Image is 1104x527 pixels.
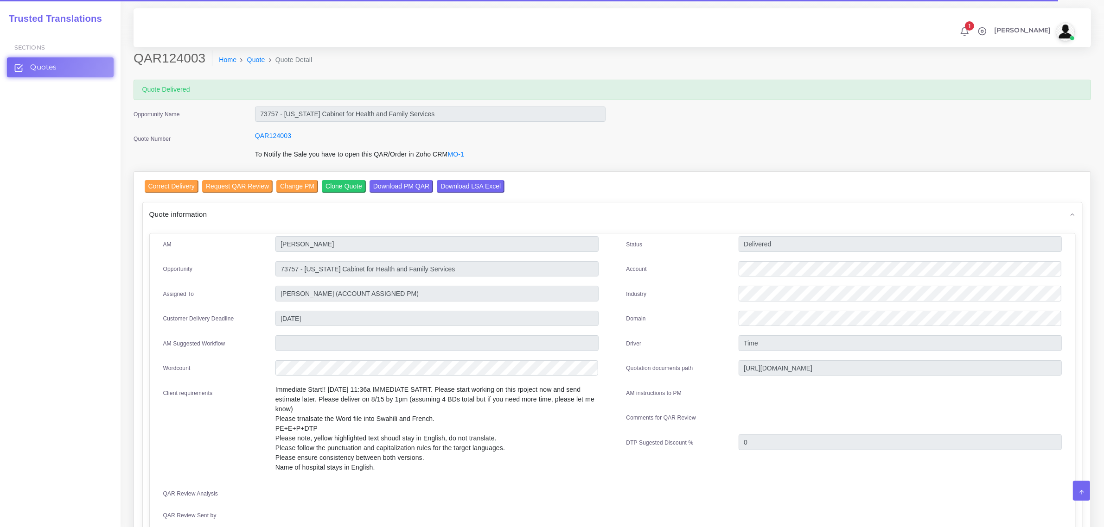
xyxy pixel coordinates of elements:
img: avatar [1056,22,1075,41]
label: Quote Number [134,135,171,143]
label: Opportunity [163,265,193,273]
div: To Notify the Sale you have to open this QAR/Order in Zoho CRM [248,150,613,165]
input: Change PM [276,180,318,193]
label: Client requirements [163,389,213,397]
label: Industry [626,290,647,298]
h2: Trusted Translations [2,13,102,24]
input: Download LSA Excel [437,180,504,193]
input: Request QAR Review [202,180,273,193]
label: Assigned To [163,290,194,298]
label: QAR Review Analysis [163,489,218,498]
label: Comments for QAR Review [626,414,696,422]
label: Driver [626,339,642,348]
input: Correct Delivery [145,180,198,193]
a: MO-1 [448,151,465,158]
div: Quote Delivered [134,80,1091,100]
li: Quote Detail [265,55,313,65]
a: Trusted Translations [2,11,102,26]
label: Domain [626,314,646,323]
a: Quote [247,55,265,65]
label: Quotation documents path [626,364,693,372]
input: pm [275,286,599,301]
label: AM instructions to PM [626,389,682,397]
a: Quotes [7,57,114,77]
span: Quote information [149,209,207,220]
a: [PERSON_NAME]avatar [989,22,1078,41]
span: Quotes [30,62,57,72]
a: QAR124003 [255,132,291,139]
label: QAR Review Sent by [163,511,217,520]
input: Clone Quote [322,180,366,193]
h2: QAR124003 [134,50,212,66]
a: 1 [957,26,973,37]
label: Account [626,265,647,273]
label: Customer Delivery Deadline [163,314,234,323]
div: Quote information [143,202,1082,226]
label: AM [163,240,172,249]
label: Status [626,240,643,249]
a: Home [219,55,236,65]
label: Opportunity Name [134,110,180,119]
span: [PERSON_NAME] [994,27,1051,33]
input: Download PM QAR [370,180,433,193]
span: 1 [965,21,974,31]
label: DTP Sugested Discount % [626,439,694,447]
p: Immediate Start!! [DATE] 11:36a IMMEDIATE SATRT. Please start working on this rpoject now and sen... [275,385,599,472]
label: Wordcount [163,364,191,372]
label: AM Suggested Workflow [163,339,225,348]
span: Sections [14,44,45,51]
